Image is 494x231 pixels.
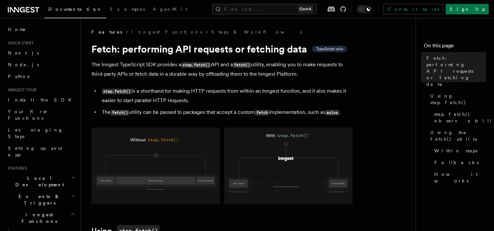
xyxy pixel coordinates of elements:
a: Leveraging Steps [5,124,77,142]
a: Python [5,70,77,82]
a: step.fetch() observability [432,108,486,127]
span: Python [8,74,32,79]
span: TypeScript only [316,46,343,52]
a: Using step.fetch() [428,90,486,108]
span: AgentKit [153,7,187,12]
span: Home [8,26,26,33]
span: Quick start [5,40,34,46]
span: Your first Functions [8,109,47,121]
a: Your first Functions [5,106,77,124]
span: Fetch: performing API requests or fetching data [426,55,486,87]
a: Fallbacks [432,157,486,168]
span: Leveraging Steps [8,127,63,139]
span: Within steps [434,147,477,154]
span: Inngest tour [5,87,37,93]
code: axios [325,110,339,115]
button: Events & Triggers [5,191,77,209]
span: How it works [434,171,486,184]
a: Inngest Functions [131,29,202,35]
a: Sign Up [446,4,489,14]
a: How it works [432,168,486,187]
a: Fetch: performing API requests or fetching data [424,52,486,90]
a: Contact sales [383,4,443,14]
li: is a shorthand for making HTTP requests from within an Inngest function, and it also makes it eas... [100,86,353,105]
button: Inngest Functions [5,209,77,227]
code: step.fetch() [102,89,132,94]
span: Inngest Functions [5,211,71,224]
img: Using Fetch offloads the HTTP request to the Inngest Platform [91,128,353,204]
span: Features [5,166,27,171]
code: step.fetch() [181,62,211,68]
a: Next.js [5,47,77,59]
span: Using step.fetch() [430,93,486,106]
span: Using the fetch() utility [430,129,486,142]
button: Toggle dark mode [357,5,373,13]
span: Install the SDK [8,97,75,102]
span: Fallbacks [434,159,479,166]
h4: On this page [424,42,486,52]
span: Local Development [5,175,71,188]
span: Examples [110,7,145,12]
a: AgentKit [149,2,191,18]
a: Examples [106,2,149,18]
span: Node.js [8,62,39,67]
a: Home [5,23,77,35]
a: Documentation [44,2,106,18]
span: Features [91,29,122,35]
code: fetch() [233,62,251,68]
span: Next.js [8,50,39,55]
span: Documentation [48,7,102,12]
a: Install the SDK [5,94,77,106]
kbd: Ctrl+K [298,6,313,12]
button: Local Development [5,172,77,191]
span: Setting up your app [8,146,64,157]
a: Setting up your app [5,142,77,161]
span: Events & Triggers [5,193,71,206]
li: The utility can be passed to packages that accept a custom implementation, such as . [100,108,353,117]
button: Search...Ctrl+K [212,4,317,14]
code: fetch [255,110,269,115]
a: Node.js [5,59,77,70]
a: Steps & Workflows [211,29,302,35]
h1: Fetch: performing API requests or fetching data [91,43,353,55]
a: Within steps [432,145,486,157]
p: The Inngest TypeScript SDK provides a API and a utility, enabling you to make requests to third-p... [91,60,353,79]
a: Using the fetch() utility [428,127,486,145]
code: fetch() [111,110,129,115]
